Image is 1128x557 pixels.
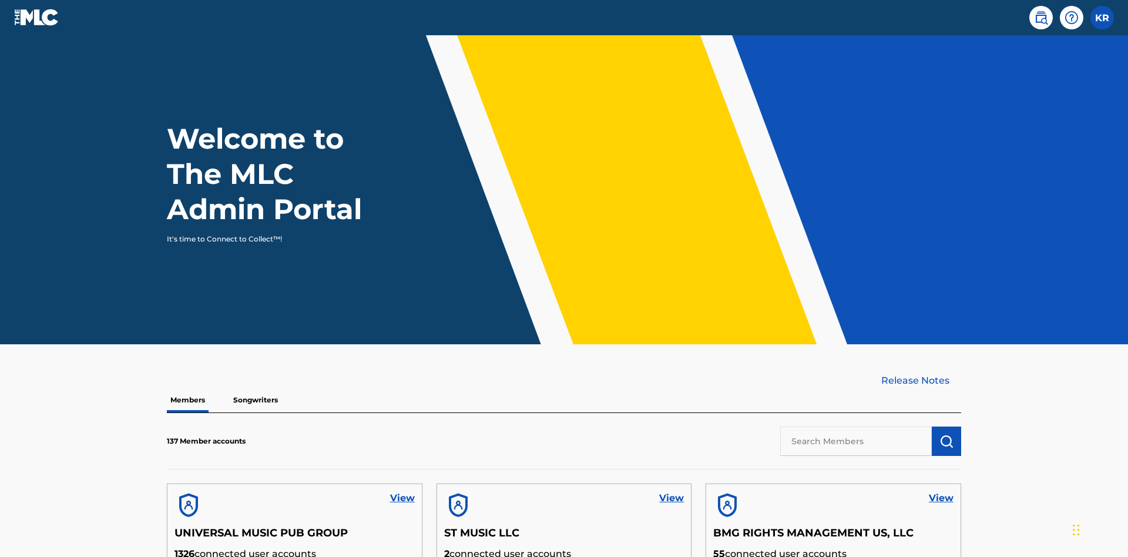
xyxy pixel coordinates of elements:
img: account [713,491,741,519]
p: 137 Member accounts [167,436,246,447]
a: View [390,491,415,505]
img: account [174,491,203,519]
p: Songwriters [230,388,281,412]
img: MLC Logo [14,9,59,26]
h5: ST MUSIC LLC [444,526,684,547]
h5: BMG RIGHTS MANAGEMENT US, LLC [713,526,954,547]
p: It's time to Connect to Collect™! [167,234,371,244]
input: Search Members [780,427,932,456]
div: Help [1060,6,1083,29]
img: search [1034,11,1048,25]
img: help [1065,11,1079,25]
div: User Menu [1090,6,1114,29]
a: View [659,491,684,505]
a: Release Notes [881,374,961,388]
p: Members [167,388,209,412]
h5: UNIVERSAL MUSIC PUB GROUP [174,526,415,547]
a: Public Search [1029,6,1053,29]
h1: Welcome to The MLC Admin Portal [167,121,387,227]
iframe: Chat Widget [1069,501,1128,557]
img: account [444,491,472,519]
a: View [929,491,954,505]
img: Search Works [939,434,954,448]
div: Drag [1073,512,1080,548]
